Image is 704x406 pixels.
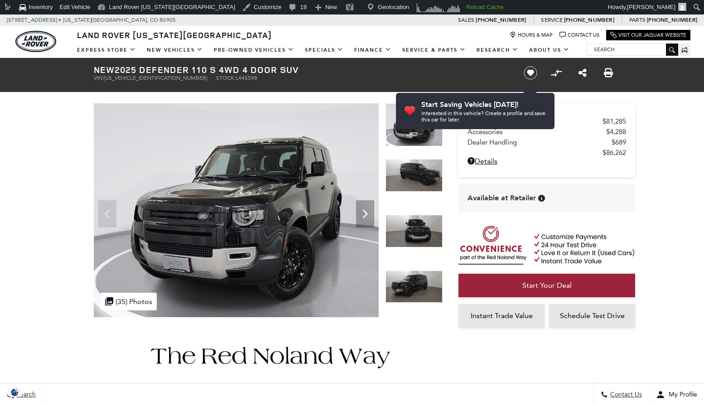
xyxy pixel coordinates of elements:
nav: Main Navigation [72,42,575,58]
a: Accessories $4,288 [468,128,626,136]
a: Finance [349,42,397,58]
button: Save vehicle [521,66,540,80]
span: [STREET_ADDRESS] • [7,14,62,26]
span: Sales [458,17,474,23]
span: $81,285 [603,117,626,126]
img: Land Rover [15,31,56,52]
span: Start Your Deal [522,281,572,290]
a: About Us [524,42,575,58]
span: MSRP [468,117,603,126]
a: Dealer Handling $689 [468,138,626,146]
a: [PHONE_NUMBER] [564,16,614,24]
span: VIN: [94,75,104,81]
button: Open user profile menu [649,383,704,406]
strong: New [94,63,115,76]
span: Schedule Test Drive [560,311,625,320]
a: EXPRESS STORE [72,42,141,58]
input: Search [587,44,678,55]
a: [STREET_ADDRESS] • [US_STATE][GEOGRAPHIC_DATA], CO 80905 [7,17,176,23]
img: New 2025 Santorini Black Land Rover S image 3 [386,215,443,247]
a: Share this New 2025 Defender 110 S 4WD 4 Door SUV [579,68,587,78]
a: Hours & Map [510,32,553,39]
span: 80905 [159,14,176,26]
img: New 2025 Santorini Black Land Rover S image 1 [94,103,379,317]
strong: Reload Cache [466,4,503,10]
span: L445598 [236,75,257,81]
span: Stock: [216,75,236,81]
img: Visitors over 48 hours. Click for more Clicky Site Stats. [414,1,463,14]
a: Start Your Deal [458,274,635,297]
span: [US_VEHICLE_IDENTIFICATION_NUMBER] [104,75,207,81]
a: [PHONE_NUMBER] [476,16,526,24]
a: Contact Us [559,32,599,39]
a: Specials [299,42,349,58]
a: Pre-Owned Vehicles [208,42,299,58]
a: Details [468,157,626,165]
a: Service & Parts [397,42,471,58]
h1: 2025 Defender 110 S 4WD 4 Door SUV [94,65,508,75]
span: CO [150,14,158,26]
span: My Profile [665,391,697,399]
img: Opt-Out Icon [5,387,25,397]
a: Land Rover [US_STATE][GEOGRAPHIC_DATA] [72,29,277,40]
a: [PHONE_NUMBER] [647,16,697,24]
a: Schedule Test Drive [549,304,635,328]
img: New 2025 Santorini Black Land Rover S image 4 [386,271,443,303]
div: Vehicle is in stock and ready for immediate delivery. Due to demand, availability is subject to c... [538,195,545,202]
div: (35) Photos [101,293,157,310]
a: MSRP $81,285 [468,117,626,126]
span: Accessories [468,128,606,136]
span: Parts [629,17,646,23]
a: Research [471,42,524,58]
a: Instant Trade Value [458,304,545,328]
span: $4,288 [606,128,626,136]
img: New 2025 Santorini Black Land Rover S image 1 [386,103,443,146]
a: Visit Our Jaguar Website [610,32,686,39]
a: land-rover [15,31,56,52]
span: Dealer Handling [468,138,612,146]
a: New Vehicles [141,42,208,58]
span: Contact Us [608,391,642,399]
span: Available at Retailer [468,193,536,203]
a: Print this New 2025 Defender 110 S 4WD 4 Door SUV [604,68,613,78]
span: $689 [612,138,626,146]
section: Click to Open Cookie Consent Modal [5,387,25,397]
span: Instant Trade Value [471,311,533,320]
button: Compare vehicle [550,66,563,80]
span: Service [541,17,562,23]
a: $86,262 [468,149,626,157]
div: Next [356,200,374,227]
img: New 2025 Santorini Black Land Rover S image 2 [386,159,443,192]
span: [PERSON_NAME] [627,4,675,10]
span: Land Rover [US_STATE][GEOGRAPHIC_DATA] [77,29,272,40]
span: [US_STATE][GEOGRAPHIC_DATA], [63,14,149,26]
span: $86,262 [603,149,626,157]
